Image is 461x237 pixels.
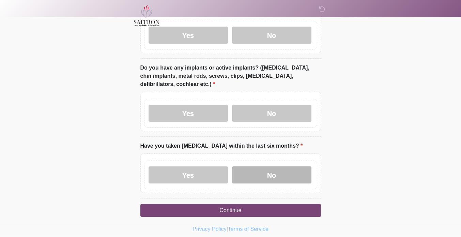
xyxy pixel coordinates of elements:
[232,27,311,44] label: No
[232,166,311,183] label: No
[149,105,228,122] label: Yes
[227,226,228,232] a: |
[193,226,227,232] a: Privacy Policy
[134,5,160,26] img: Saffron Laser Aesthetics and Medical Spa Logo
[149,27,228,44] label: Yes
[140,204,321,217] button: Continue
[140,64,321,88] label: Do you have any implants or active implants? ([MEDICAL_DATA], chin implants, metal rods, screws, ...
[232,105,311,122] label: No
[140,142,303,150] label: Have you taken [MEDICAL_DATA] within the last six months?
[149,166,228,183] label: Yes
[228,226,268,232] a: Terms of Service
